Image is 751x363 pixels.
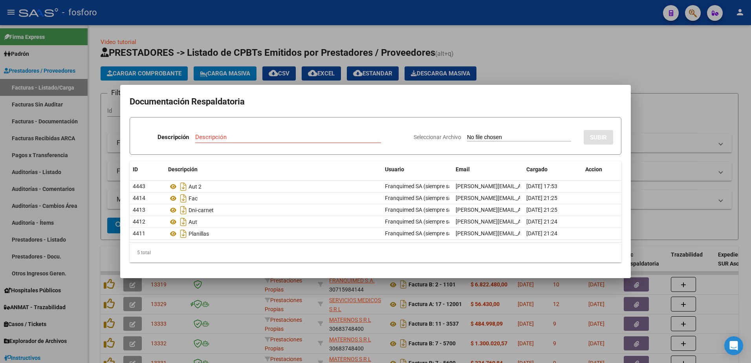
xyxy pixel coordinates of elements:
[133,166,138,172] span: ID
[133,207,145,213] span: 4413
[526,195,557,201] span: [DATE] 21:25
[582,161,621,178] datatable-header-cell: Accion
[385,183,492,189] span: Franquimed SA (siempre salud y bienestar) -
[526,207,557,213] span: [DATE] 21:25
[130,161,165,178] datatable-header-cell: ID
[526,218,557,225] span: [DATE] 21:24
[456,207,585,213] span: [PERSON_NAME][EMAIL_ADDRESS][DOMAIN_NAME]
[385,218,492,225] span: Franquimed SA (siempre salud y bienestar) -
[584,130,613,145] button: SUBIR
[385,207,492,213] span: Franquimed SA (siempre salud y bienestar) -
[724,336,743,355] div: Open Intercom Messenger
[456,230,585,236] span: [PERSON_NAME][EMAIL_ADDRESS][DOMAIN_NAME]
[456,218,585,225] span: [PERSON_NAME][EMAIL_ADDRESS][DOMAIN_NAME]
[385,195,492,201] span: Franquimed SA (siempre salud y bienestar) -
[385,230,492,236] span: Franquimed SA (siempre salud y bienestar) -
[133,230,145,236] span: 4411
[168,204,379,216] div: Dni-carnet
[452,161,523,178] datatable-header-cell: Email
[130,243,621,262] div: 5 total
[178,180,189,193] i: Descargar documento
[526,183,557,189] span: [DATE] 17:53
[158,133,189,142] p: Descripción
[178,192,189,205] i: Descargar documento
[526,166,548,172] span: Cargado
[523,161,582,178] datatable-header-cell: Cargado
[168,216,379,228] div: Aut
[168,192,379,205] div: Fac
[456,166,470,172] span: Email
[133,183,145,189] span: 4443
[178,227,189,240] i: Descargar documento
[456,183,585,189] span: [PERSON_NAME][EMAIL_ADDRESS][DOMAIN_NAME]
[165,161,382,178] datatable-header-cell: Descripción
[168,180,379,193] div: Aut 2
[178,216,189,228] i: Descargar documento
[385,166,404,172] span: Usuario
[585,166,602,172] span: Accion
[168,166,198,172] span: Descripción
[130,94,621,109] h2: Documentación Respaldatoria
[456,195,585,201] span: [PERSON_NAME][EMAIL_ADDRESS][DOMAIN_NAME]
[382,161,452,178] datatable-header-cell: Usuario
[168,227,379,240] div: Planillas
[526,230,557,236] span: [DATE] 21:24
[414,134,461,140] span: Seleccionar Archivo
[178,204,189,216] i: Descargar documento
[133,218,145,225] span: 4412
[590,134,607,141] span: SUBIR
[133,195,145,201] span: 4414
